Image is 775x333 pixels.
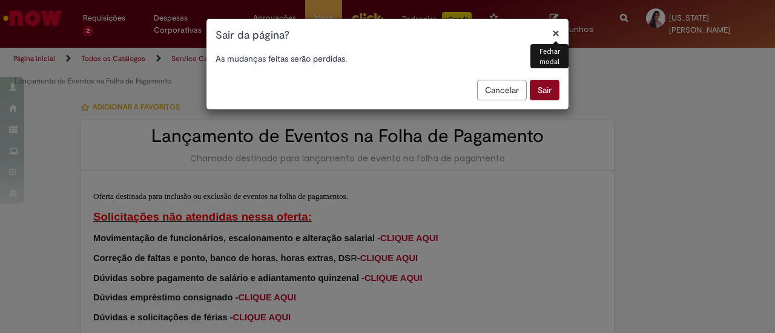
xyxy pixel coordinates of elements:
h1: Sair da página? [216,28,559,44]
button: Sair [530,80,559,100]
p: As mudanças feitas serão perdidas. [216,53,559,65]
button: Cancelar [477,80,527,100]
div: Fechar modal [530,44,569,68]
button: Fechar modal [552,27,559,39]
